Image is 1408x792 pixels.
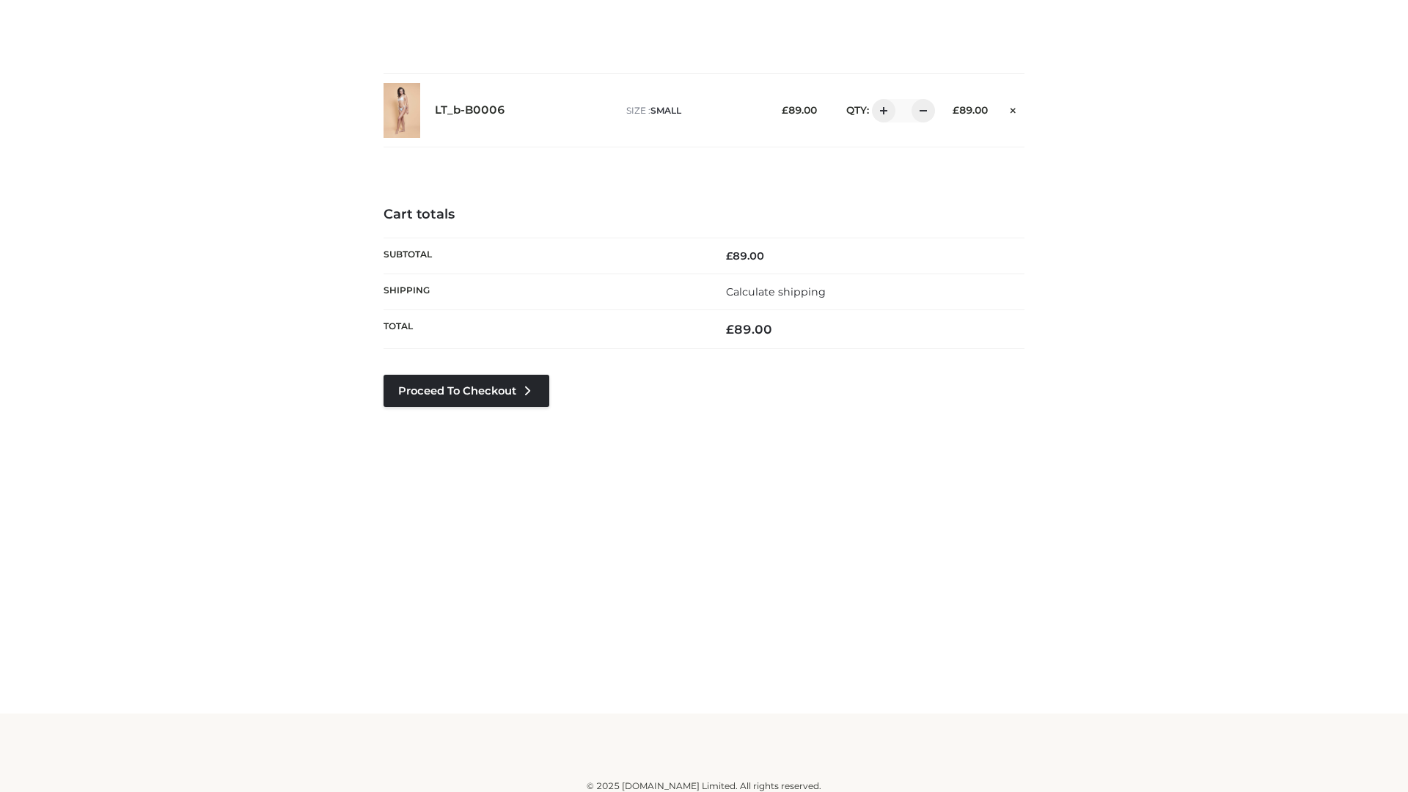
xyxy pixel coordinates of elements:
span: £ [782,104,788,116]
bdi: 89.00 [953,104,988,116]
bdi: 89.00 [726,249,764,263]
th: Total [384,310,704,349]
th: Shipping [384,274,704,309]
span: £ [726,322,734,337]
h4: Cart totals [384,207,1024,223]
a: Calculate shipping [726,285,826,298]
img: LT_b-B0006 - SMALL [384,83,420,138]
bdi: 89.00 [782,104,817,116]
span: £ [726,249,733,263]
span: £ [953,104,959,116]
a: Remove this item [1002,99,1024,118]
bdi: 89.00 [726,322,772,337]
div: QTY: [832,99,930,122]
a: LT_b-B0006 [435,103,505,117]
th: Subtotal [384,238,704,274]
a: Proceed to Checkout [384,375,549,407]
span: SMALL [650,105,681,116]
p: size : [626,104,759,117]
